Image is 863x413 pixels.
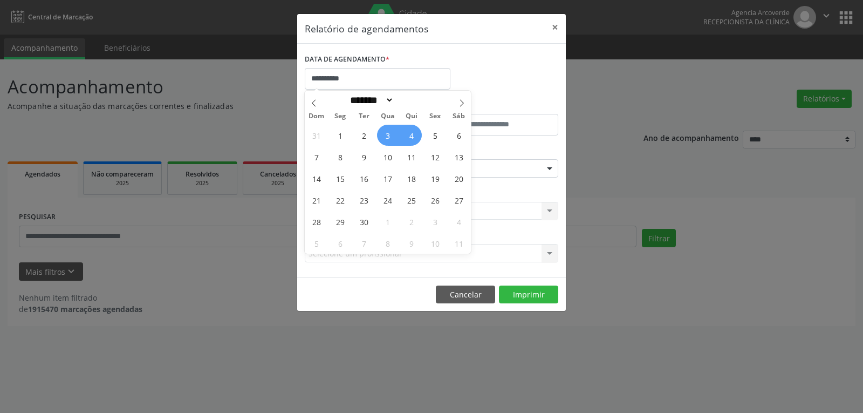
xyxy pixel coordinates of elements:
[306,233,327,254] span: Outubro 5, 2025
[377,146,398,167] span: Setembro 10, 2025
[424,125,446,146] span: Setembro 5, 2025
[330,189,351,211] span: Setembro 22, 2025
[401,233,422,254] span: Outubro 9, 2025
[306,146,327,167] span: Setembro 7, 2025
[376,113,400,120] span: Qua
[377,168,398,189] span: Setembro 17, 2025
[353,211,374,232] span: Setembro 30, 2025
[448,146,469,167] span: Setembro 13, 2025
[401,211,422,232] span: Outubro 2, 2025
[447,113,471,120] span: Sáb
[377,189,398,211] span: Setembro 24, 2025
[305,22,428,36] h5: Relatório de agendamentos
[401,125,422,146] span: Setembro 4, 2025
[448,168,469,189] span: Setembro 20, 2025
[401,189,422,211] span: Setembro 25, 2025
[436,286,495,304] button: Cancelar
[353,146,374,167] span: Setembro 9, 2025
[330,168,351,189] span: Setembro 15, 2025
[401,146,422,167] span: Setembro 11, 2025
[424,146,446,167] span: Setembro 12, 2025
[448,189,469,211] span: Setembro 27, 2025
[353,168,374,189] span: Setembro 16, 2025
[424,168,446,189] span: Setembro 19, 2025
[353,233,374,254] span: Outubro 7, 2025
[352,113,376,120] span: Ter
[544,14,566,40] button: Close
[400,113,423,120] span: Qui
[306,168,327,189] span: Setembro 14, 2025
[330,233,351,254] span: Outubro 6, 2025
[424,233,446,254] span: Outubro 10, 2025
[448,125,469,146] span: Setembro 6, 2025
[330,125,351,146] span: Setembro 1, 2025
[346,94,394,106] select: Month
[499,286,558,304] button: Imprimir
[328,113,352,120] span: Seg
[448,233,469,254] span: Outubro 11, 2025
[424,211,446,232] span: Outubro 3, 2025
[305,51,389,68] label: DATA DE AGENDAMENTO
[306,125,327,146] span: Agosto 31, 2025
[306,211,327,232] span: Setembro 28, 2025
[434,97,558,114] label: ATÉ
[423,113,447,120] span: Sex
[377,233,398,254] span: Outubro 8, 2025
[377,125,398,146] span: Setembro 3, 2025
[330,146,351,167] span: Setembro 8, 2025
[330,211,351,232] span: Setembro 29, 2025
[377,211,398,232] span: Outubro 1, 2025
[353,189,374,211] span: Setembro 23, 2025
[305,113,328,120] span: Dom
[353,125,374,146] span: Setembro 2, 2025
[306,189,327,211] span: Setembro 21, 2025
[424,189,446,211] span: Setembro 26, 2025
[401,168,422,189] span: Setembro 18, 2025
[394,94,429,106] input: Year
[448,211,469,232] span: Outubro 4, 2025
